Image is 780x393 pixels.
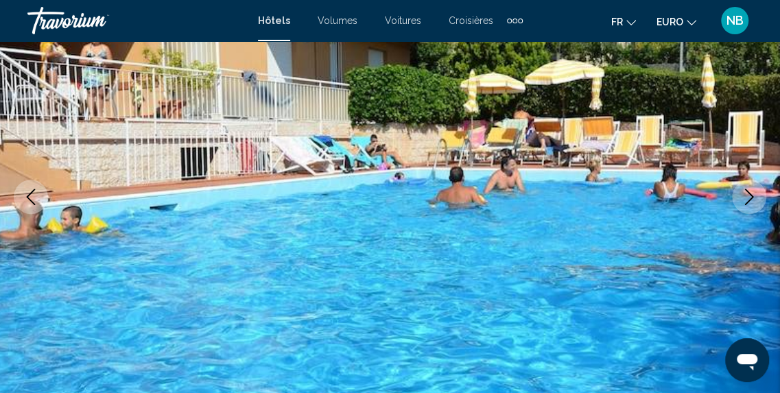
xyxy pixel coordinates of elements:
span: NB [726,14,744,27]
button: Menu utilisateur [717,6,753,35]
span: EURO [657,16,683,27]
a: Hôtels [258,15,290,26]
button: Changer la langue [611,12,636,32]
a: Voitures [385,15,421,26]
iframe: Bouton de lancement de la fenêtre de messagerie [725,338,769,382]
button: Image précédente [14,180,48,214]
span: Fr [611,16,623,27]
button: Image suivante [732,180,766,214]
button: Changer de devise [657,12,696,32]
button: Éléments de navigation supplémentaires [507,10,523,32]
a: Croisières [449,15,493,26]
a: Travorium [27,7,244,34]
a: Volumes [318,15,357,26]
